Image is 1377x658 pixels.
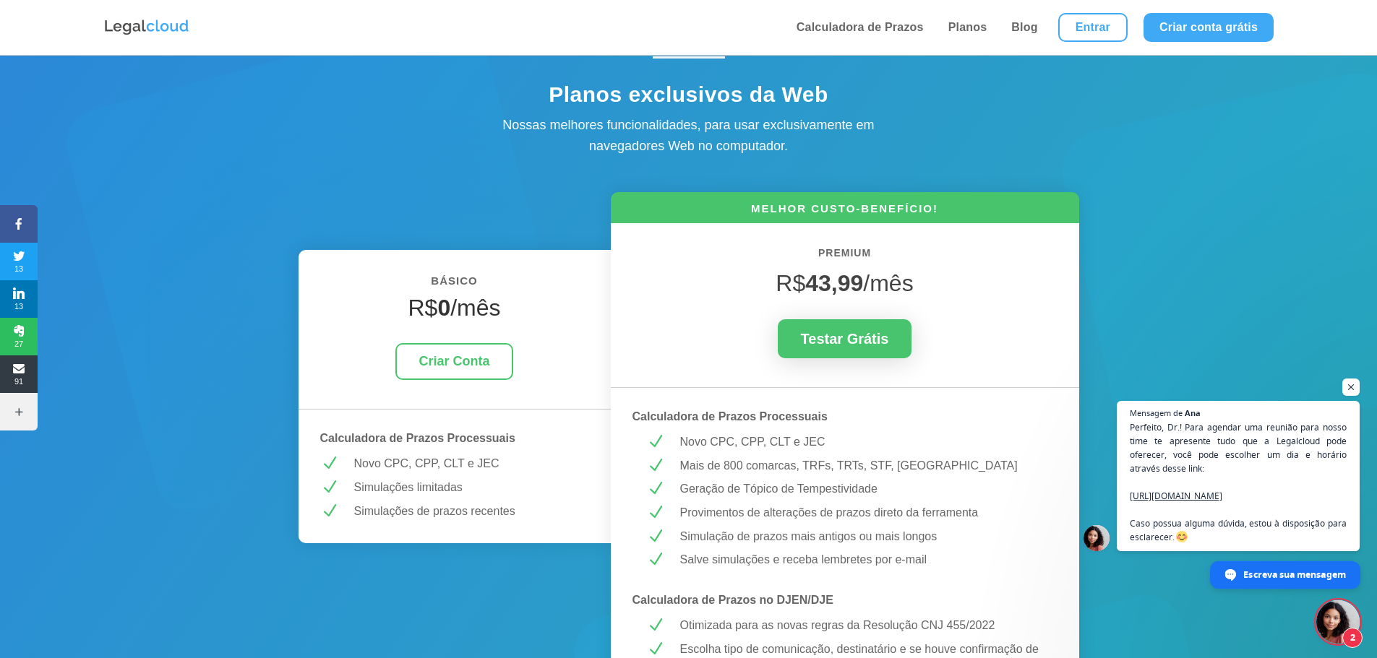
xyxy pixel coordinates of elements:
[436,82,942,115] h4: Planos exclusivos da Web
[680,433,1044,451] p: Novo CPC, CPP, CLT e JEC
[646,527,664,545] span: N
[320,502,338,520] span: N
[632,410,828,423] strong: Calculadora de Prazos Processuais
[646,503,664,521] span: N
[646,550,664,568] span: N
[680,503,1044,522] p: Provimentos de alterações de prazos direto da ferramenta
[1185,409,1201,417] span: Ana
[1243,561,1345,586] span: Escreva sua mensagem
[437,295,450,321] strong: 0
[320,454,338,472] span: N
[632,594,833,606] strong: Calculadora de Prazos no DJEN/DJE
[776,270,913,296] span: R$ /mês
[680,456,1044,475] p: Mais de 800 comarcas, TRFs, TRTs, STF, [GEOGRAPHIC_DATA]
[646,480,664,498] span: N
[1316,600,1360,644] a: Bate-papo aberto
[320,432,515,444] strong: Calculadora de Prazos Processuais
[320,478,338,496] span: N
[778,319,912,358] a: Testar Grátis
[680,616,1044,635] p: Otimizada para as novas regras da Resolução CNJ 455/2022
[320,294,589,329] h4: R$ /mês
[1144,13,1274,42] a: Criar conta grátis
[1130,409,1183,417] span: Mensagem de
[680,480,1044,498] p: Geração de Tópico de Tempestividade
[354,478,589,497] p: Simulações limitadas
[646,640,664,658] span: N
[646,616,664,634] span: N
[395,343,512,380] a: Criar Conta
[680,550,1044,569] p: Salve simulações e receba lembretes por e-mail
[1130,420,1347,544] span: Perfeito, Dr.! Para agendar uma reunião para nosso time te apresente tudo que a Legalcloud pode o...
[646,433,664,451] span: N
[1342,628,1363,648] span: 2
[646,456,664,475] span: N
[103,18,190,37] img: Logo da Legalcloud
[680,527,1044,546] p: Simulação de prazos mais antigos ou mais longos
[354,454,589,473] p: Novo CPC, CPP, CLT e JEC
[632,245,1058,269] h6: PREMIUM
[320,272,589,298] h6: BÁSICO
[472,115,906,157] div: Nossas melhores funcionalidades, para usar exclusivamente em navegadores Web no computador.
[611,201,1079,223] h6: MELHOR CUSTO-BENEFÍCIO!
[354,502,589,521] p: Simulações de prazos recentes
[1058,13,1128,42] a: Entrar
[805,270,863,296] strong: 43,99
